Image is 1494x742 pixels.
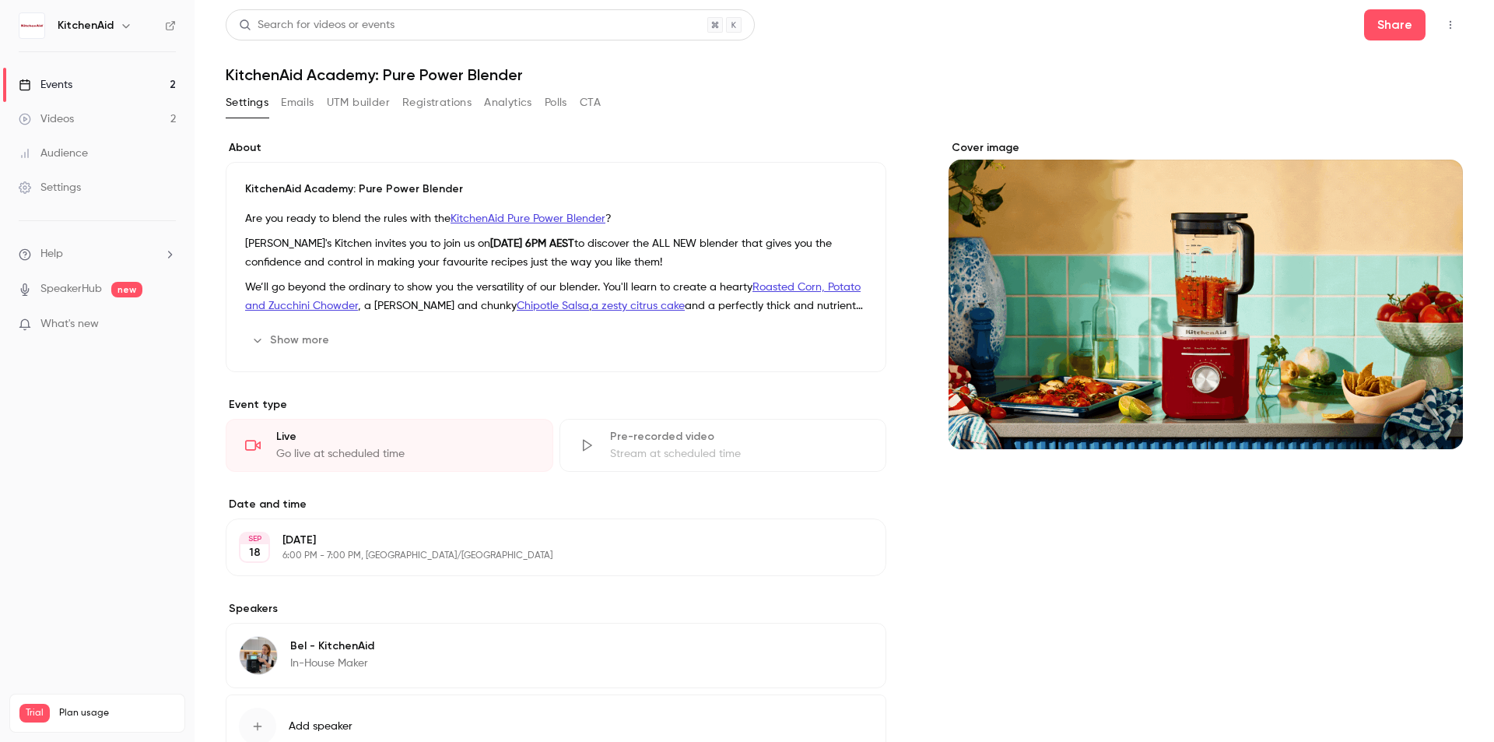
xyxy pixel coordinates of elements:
label: Date and time [226,497,886,512]
button: Emails [281,90,314,115]
span: Add speaker [289,719,352,734]
p: Bel - KitchenAid [290,638,374,654]
button: CTA [580,90,601,115]
div: Videos [19,111,74,127]
button: Analytics [484,90,532,115]
span: Plan usage [59,707,175,719]
section: Cover image [949,140,1463,449]
p: We’ll go beyond the ordinary to show you the versatility of our blender. You'll learn to create a... [245,278,867,315]
a: KitchenAid Pure Power Blender [451,213,605,224]
p: 6:00 PM - 7:00 PM, [GEOGRAPHIC_DATA]/[GEOGRAPHIC_DATA] [282,550,804,562]
img: KitchenAid [19,13,44,38]
p: Are you ready to blend the rules with the ? [245,209,867,228]
span: Help [40,246,63,262]
div: SEP [240,533,268,544]
button: Settings [226,90,268,115]
button: Show more [245,328,338,353]
a: a zesty citrus cake [591,301,685,311]
p: [DATE] [282,533,804,548]
div: Pre-recorded videoStream at scheduled time [559,419,887,472]
div: Search for videos or events [239,17,395,33]
span: What's new [40,316,99,332]
div: Audience [19,146,88,161]
iframe: Noticeable Trigger [157,318,176,332]
div: Pre-recorded video [610,429,868,445]
div: Settings [19,180,81,195]
button: Share [1364,9,1426,40]
button: UTM builder [327,90,390,115]
button: Registrations [402,90,472,115]
p: 18 [249,545,261,561]
a: Chipotle Salsa [517,301,589,311]
button: Polls [545,90,567,115]
img: Bel - KitchenAid [240,637,277,674]
div: Stream at scheduled time [610,446,868,462]
label: Speakers [226,601,886,617]
p: Event type [226,397,886,413]
li: help-dropdown-opener [19,246,176,262]
label: Cover image [949,140,1463,156]
p: [PERSON_NAME]'s Kitchen invites you to join us on to discover the ALL NEW blender that gives you ... [245,234,867,272]
span: Trial [19,704,50,723]
div: LiveGo live at scheduled time [226,419,553,472]
p: KitchenAid Academy: Pure Power Blender [245,181,867,197]
label: About [226,140,886,156]
h6: KitchenAid [58,18,114,33]
div: Bel - KitchenAidBel - KitchenAidIn-House Maker [226,623,886,688]
strong: [DATE] 6PM AEST [490,238,574,249]
p: In-House Maker [290,656,374,671]
div: Events [19,77,72,93]
a: SpeakerHub [40,281,102,297]
span: new [111,282,142,297]
h1: KitchenAid Academy: Pure Power Blender [226,65,1463,84]
div: Go live at scheduled time [276,446,534,462]
div: Live [276,429,534,445]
